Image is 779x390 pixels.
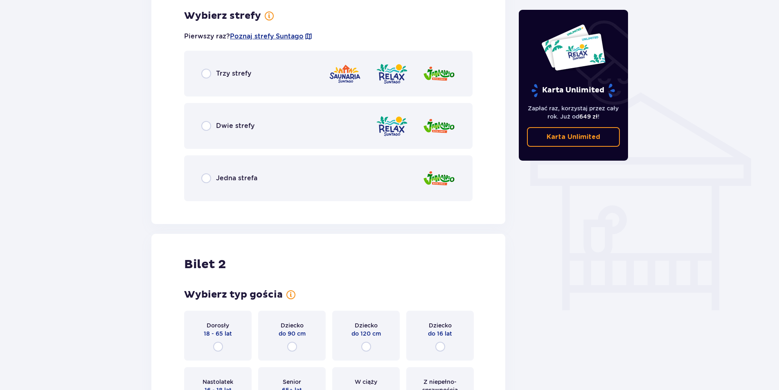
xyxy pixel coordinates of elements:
h3: Wybierz typ gościa [184,289,283,301]
img: Relax [376,114,408,138]
span: do 90 cm [279,329,306,338]
p: Zapłać raz, korzystaj przez cały rok. Już od ! [527,104,620,121]
a: Poznaj strefy Suntago [230,32,304,41]
span: Senior [283,378,301,386]
h3: Wybierz strefy [184,10,261,22]
span: Jedna strefa [216,174,257,183]
img: Jamango [423,114,455,138]
span: 18 - 65 lat [204,329,232,338]
img: Jamango [423,62,455,85]
img: Jamango [423,167,455,190]
span: Dziecko [429,321,452,329]
span: Dorosły [207,321,229,329]
a: Karta Unlimited [527,127,620,147]
p: Karta Unlimited [547,132,600,141]
img: Dwie karty całoroczne do Suntago z napisem 'UNLIMITED RELAX', na białym tle z tropikalnymi liśćmi... [541,24,606,71]
span: do 16 lat [428,329,452,338]
h2: Bilet 2 [184,257,226,272]
span: Nastolatek [203,378,233,386]
p: Karta Unlimited [531,83,616,98]
span: Dwie strefy [216,121,254,130]
span: Dziecko [355,321,378,329]
img: Saunaria [329,62,361,85]
span: W ciąży [355,378,377,386]
span: Trzy strefy [216,69,251,78]
span: Dziecko [281,321,304,329]
p: Pierwszy raz? [184,32,313,41]
span: do 120 cm [351,329,381,338]
span: 649 zł [579,113,598,120]
img: Relax [376,62,408,85]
